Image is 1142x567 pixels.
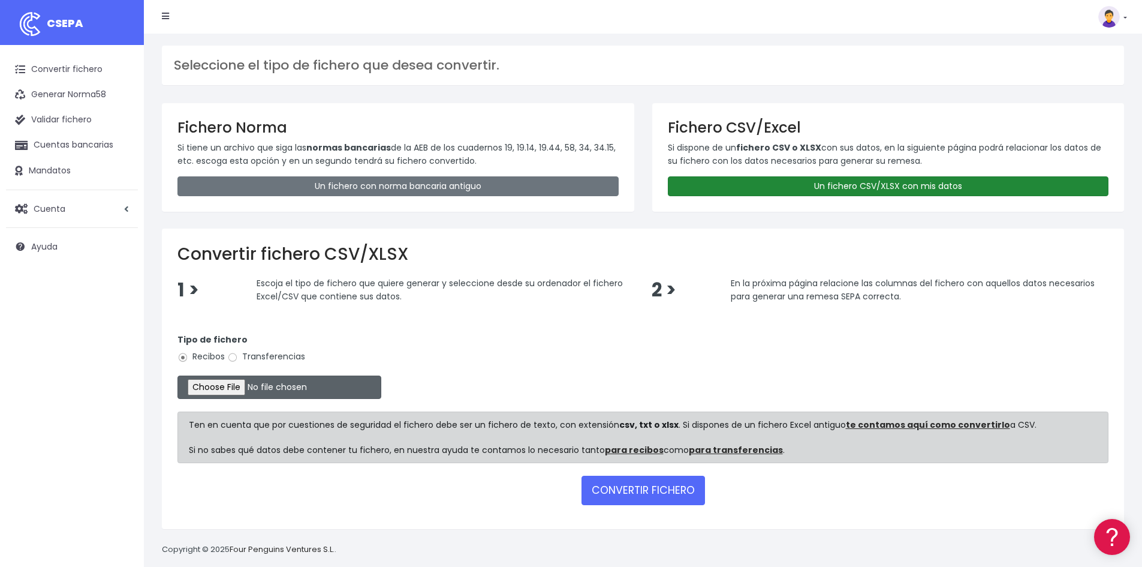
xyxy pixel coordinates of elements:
span: En la próxima página relacione las columnas del fichero con aquellos datos necesarios para genera... [731,277,1095,302]
h3: Fichero Norma [177,119,619,136]
a: Convertir fichero [6,57,138,82]
img: profile [1098,6,1120,28]
a: Cuentas bancarias [6,133,138,158]
strong: Tipo de fichero [177,334,248,346]
button: CONVERTIR FICHERO [581,476,705,505]
strong: csv, txt o xlsx [619,419,679,431]
span: CSEPA [47,16,83,31]
span: Cuenta [34,202,65,214]
span: 1 > [177,277,199,303]
div: Ten en cuenta que por cuestiones de seguridad el fichero debe ser un fichero de texto, con extens... [177,412,1108,463]
span: Ayuda [31,241,58,253]
strong: normas bancarias [306,142,391,154]
h2: Convertir fichero CSV/XLSX [177,244,1108,265]
p: Copyright © 2025 . [162,544,336,556]
a: Ayuda [6,234,138,259]
span: Escoja el tipo de fichero que quiere generar y seleccione desde su ordenador el fichero Excel/CSV... [257,277,623,302]
strong: fichero CSV o XLSX [736,142,821,154]
label: Transferencias [227,350,305,363]
a: Generar Norma58 [6,82,138,107]
a: Four Penguins Ventures S.L. [230,544,335,555]
label: Recibos [177,350,225,363]
span: 2 > [652,277,676,303]
a: para recibos [605,444,664,456]
p: Si dispone de un con sus datos, en la siguiente página podrá relacionar los datos de su fichero c... [668,141,1109,168]
a: Mandatos [6,158,138,184]
p: Si tiene un archivo que siga las de la AEB de los cuadernos 19, 19.14, 19.44, 58, 34, 34.15, etc.... [177,141,619,168]
a: Validar fichero [6,107,138,133]
a: Un fichero con norma bancaria antiguo [177,176,619,196]
a: Cuenta [6,196,138,221]
a: Un fichero CSV/XLSX con mis datos [668,176,1109,196]
a: te contamos aquí como convertirlo [846,419,1010,431]
img: logo [15,9,45,39]
h3: Seleccione el tipo de fichero que desea convertir. [174,58,1112,73]
a: para transferencias [689,444,783,456]
h3: Fichero CSV/Excel [668,119,1109,136]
